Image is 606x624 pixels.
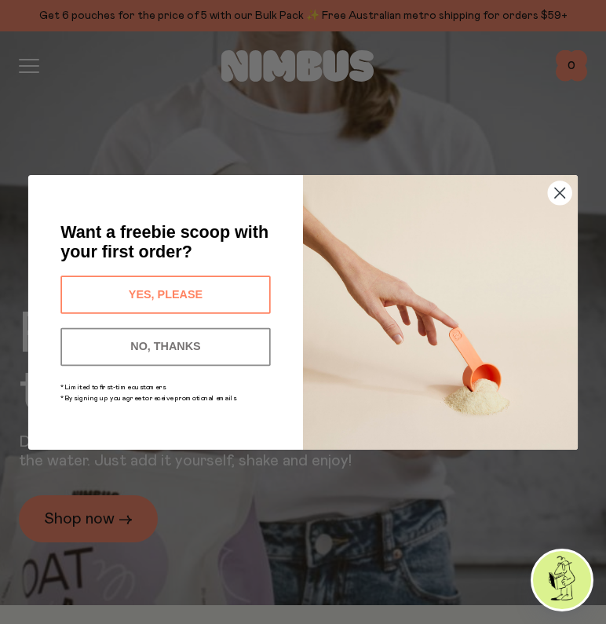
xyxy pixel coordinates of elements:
button: Close dialog [547,181,571,205]
span: *By signing up you agree to receive promotional emails [60,395,236,402]
button: NO, THANKS [60,327,271,365]
img: agent [533,551,591,609]
span: *Limited to first-time customers [60,383,166,390]
img: c0d45117-8e62-4a02-9742-374a5db49d45.jpeg [303,174,578,449]
button: YES, PLEASE [60,276,271,313]
span: Want a freebie scoop with your first order? [60,222,268,261]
